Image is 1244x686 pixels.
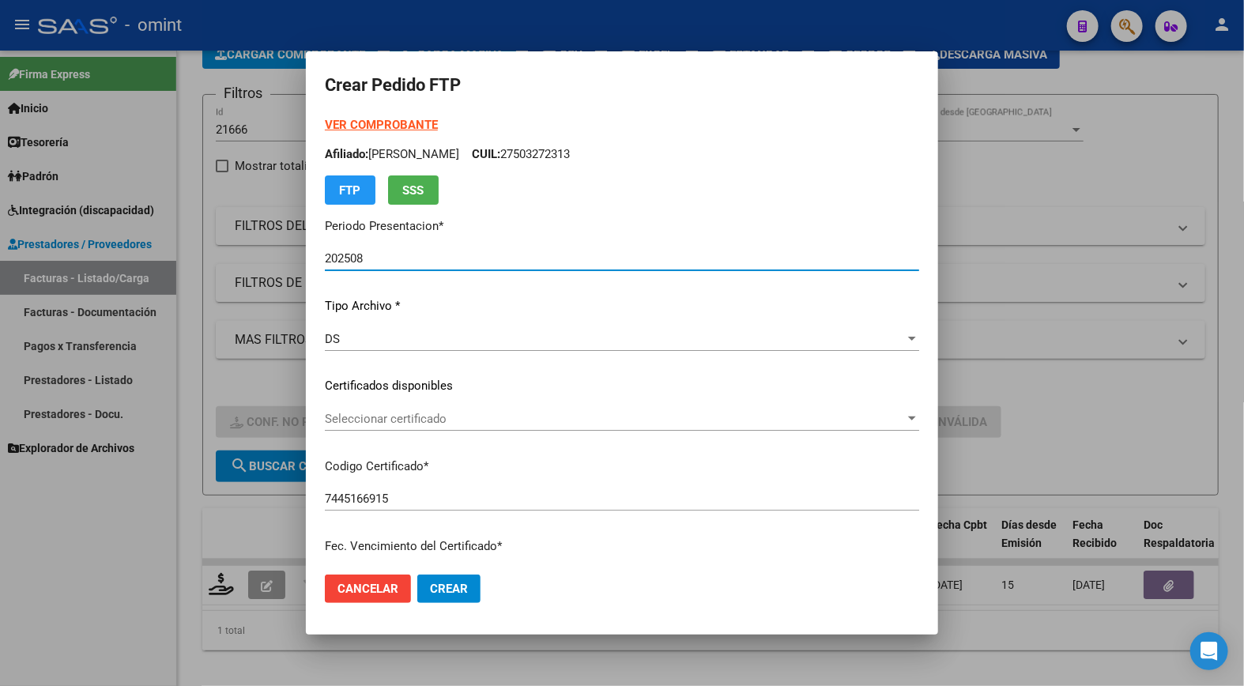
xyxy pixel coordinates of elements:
p: [PERSON_NAME] 27503272313 [325,145,919,164]
span: FTP [340,183,361,198]
span: Crear [430,582,468,596]
h2: Crear Pedido FTP [325,70,919,100]
p: Codigo Certificado [325,458,919,476]
button: SSS [388,175,439,205]
div: Open Intercom Messenger [1190,632,1228,670]
p: Fec. Vencimiento del Certificado [325,537,919,556]
span: CUIL: [472,147,500,161]
span: Cancelar [337,582,398,596]
p: Periodo Presentacion [325,217,919,236]
span: Afiliado: [325,147,368,161]
p: Certificados disponibles [325,377,919,395]
span: DS [325,332,340,346]
button: FTP [325,175,375,205]
a: VER COMPROBANTE [325,118,438,132]
span: SSS [403,183,424,198]
button: Crear [417,575,481,603]
button: Cancelar [325,575,411,603]
p: Tipo Archivo * [325,297,919,315]
span: Seleccionar certificado [325,412,905,426]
